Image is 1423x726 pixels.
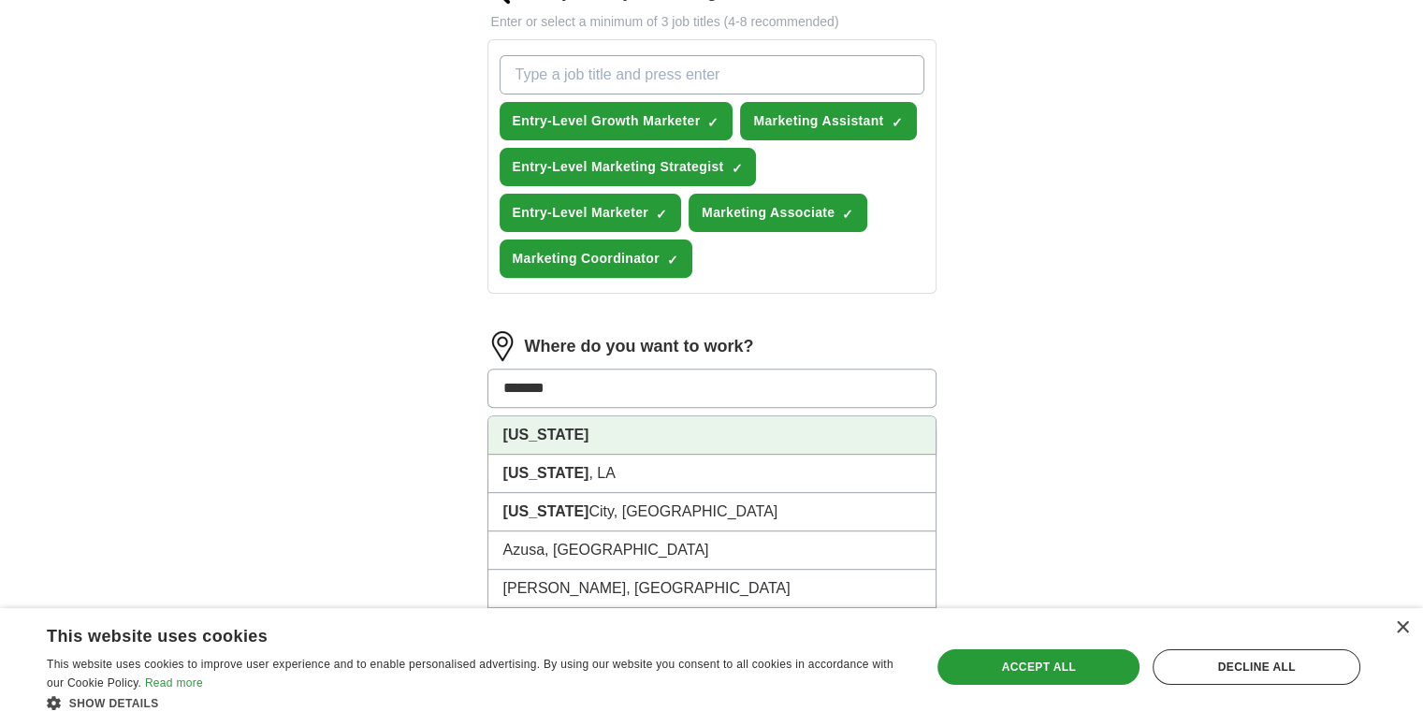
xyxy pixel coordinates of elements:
[702,203,835,223] span: Marketing Associate
[525,334,754,359] label: Where do you want to work?
[500,102,733,140] button: Entry-Level Growth Marketer✓
[689,194,867,232] button: Marketing Associate✓
[1153,649,1360,685] div: Decline all
[503,427,589,443] strong: [US_STATE]
[513,203,649,223] span: Entry-Level Marketer
[667,253,678,268] span: ✓
[740,102,916,140] button: Marketing Assistant✓
[487,12,937,32] p: Enter or select a minimum of 3 job titles (4-8 recommended)
[488,455,936,493] li: , LA
[145,676,203,690] a: Read more, opens a new window
[656,207,667,222] span: ✓
[69,697,159,710] span: Show details
[1395,621,1409,635] div: Close
[842,207,853,222] span: ✓
[513,249,660,269] span: Marketing Coordinator
[488,493,936,531] li: City, [GEOGRAPHIC_DATA]
[513,157,724,177] span: Entry-Level Marketing Strategist
[488,570,936,608] li: [PERSON_NAME], [GEOGRAPHIC_DATA]
[500,148,757,186] button: Entry-Level Marketing Strategist✓
[753,111,883,131] span: Marketing Assistant
[892,115,903,130] span: ✓
[500,194,682,232] button: Entry-Level Marketer✓
[47,693,905,712] div: Show details
[487,331,517,361] img: location.png
[503,465,589,481] strong: [US_STATE]
[500,55,924,94] input: Type a job title and press enter
[707,115,719,130] span: ✓
[500,240,692,278] button: Marketing Coordinator✓
[47,658,893,690] span: This website uses cookies to improve user experience and to enable personalised advertising. By u...
[47,619,858,647] div: This website uses cookies
[513,111,701,131] span: Entry-Level Growth Marketer
[488,531,936,570] li: Azusa, [GEOGRAPHIC_DATA]
[937,649,1140,685] div: Accept all
[503,503,589,519] strong: [US_STATE]
[731,161,742,176] span: ✓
